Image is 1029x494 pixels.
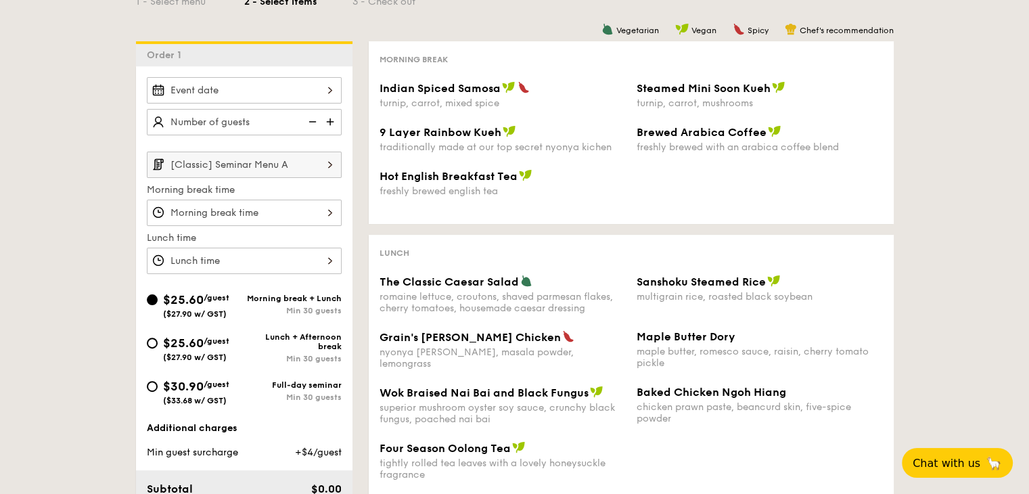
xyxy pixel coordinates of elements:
div: Min 30 guests [244,306,342,315]
span: Indian Spiced Samosa [380,82,501,95]
img: icon-chevron-right.3c0dfbd6.svg [319,152,342,177]
label: Morning break time [147,183,342,197]
div: traditionally made at our top secret nyonya kichen [380,141,626,153]
span: 🦙 [986,455,1002,471]
span: The Classic Caesar Salad [380,275,519,288]
img: icon-vegetarian.fe4039eb.svg [520,275,532,287]
span: Hot English Breakfast Tea [380,170,518,183]
span: Wok Braised Nai Bai and Black Fungus [380,386,589,399]
span: Chat with us [913,457,980,470]
div: freshly brewed with an arabica coffee blend [637,141,883,153]
img: icon-vegan.f8ff3823.svg [675,23,689,35]
img: icon-reduce.1d2dbef1.svg [301,109,321,135]
img: icon-vegan.f8ff3823.svg [502,81,516,93]
div: freshly brewed english tea [380,185,626,197]
div: Additional charges [147,422,342,435]
label: Lunch time [147,231,342,245]
div: maple butter, romesco sauce, raisin, cherry tomato pickle [637,346,883,369]
span: Maple Butter Dory [637,330,735,343]
div: Full-day seminar [244,380,342,390]
input: $25.60/guest($27.90 w/ GST)Morning break + LunchMin 30 guests [147,294,158,305]
span: Min guest surcharge [147,447,238,458]
input: Morning break time [147,200,342,226]
div: Min 30 guests [244,354,342,363]
input: Number of guests [147,109,342,135]
span: ($33.68 w/ GST) [163,396,227,405]
span: ($27.90 w/ GST) [163,309,227,319]
input: Event date [147,77,342,104]
span: Lunch [380,248,409,258]
img: icon-spicy.37a8142b.svg [518,81,530,93]
div: tightly rolled tea leaves with a lovely honeysuckle fragrance [380,457,626,480]
span: $25.60 [163,336,204,351]
span: Grain's [PERSON_NAME] Chicken [380,331,561,344]
button: Chat with us🦙 [902,448,1013,478]
span: Morning break [380,55,448,64]
div: turnip, carrot, mushrooms [637,97,883,109]
img: icon-vegetarian.fe4039eb.svg [601,23,614,35]
div: superior mushroom oyster soy sauce, crunchy black fungus, poached nai bai [380,402,626,425]
input: $25.60/guest($27.90 w/ GST)Lunch + Afternoon breakMin 30 guests [147,338,158,349]
span: Four Season Oolong Tea [380,442,511,455]
img: icon-vegan.f8ff3823.svg [590,386,603,398]
div: Min 30 guests [244,392,342,402]
span: ($27.90 w/ GST) [163,353,227,362]
span: Brewed Arabica Coffee [637,126,767,139]
span: 9 Layer Rainbow Kueh [380,126,501,139]
img: icon-vegan.f8ff3823.svg [512,441,526,453]
div: Morning break + Lunch [244,294,342,303]
div: nyonya [PERSON_NAME], masala powder, lemongrass [380,346,626,369]
img: icon-add.58712e84.svg [321,109,342,135]
span: Sanshoku Steamed Rice [637,275,766,288]
input: Lunch time [147,248,342,274]
img: icon-vegan.f8ff3823.svg [503,125,516,137]
img: icon-chef-hat.a58ddaea.svg [785,23,797,35]
span: Baked Chicken Ngoh Hiang [637,386,786,399]
span: Chef's recommendation [800,26,894,35]
div: multigrain rice, roasted black soybean [637,291,883,302]
span: Vegan [691,26,716,35]
span: /guest [204,336,229,346]
span: $25.60 [163,292,204,307]
img: icon-spicy.37a8142b.svg [733,23,745,35]
div: Lunch + Afternoon break [244,332,342,351]
span: +$4/guest [294,447,341,458]
div: turnip, carrot, mixed spice [380,97,626,109]
span: Spicy [748,26,769,35]
img: icon-vegan.f8ff3823.svg [767,275,781,287]
span: Vegetarian [616,26,659,35]
span: $30.90 [163,379,204,394]
span: Order 1 [147,49,187,61]
div: romaine lettuce, croutons, shaved parmesan flakes, cherry tomatoes, housemade caesar dressing [380,291,626,314]
img: icon-vegan.f8ff3823.svg [772,81,785,93]
img: icon-vegan.f8ff3823.svg [519,169,532,181]
input: $30.90/guest($33.68 w/ GST)Full-day seminarMin 30 guests [147,381,158,392]
span: /guest [204,380,229,389]
span: Steamed Mini Soon Kueh [637,82,771,95]
img: icon-vegan.f8ff3823.svg [768,125,781,137]
div: chicken prawn paste, beancurd skin, five-spice powder [637,401,883,424]
span: /guest [204,293,229,302]
img: icon-spicy.37a8142b.svg [562,330,574,342]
